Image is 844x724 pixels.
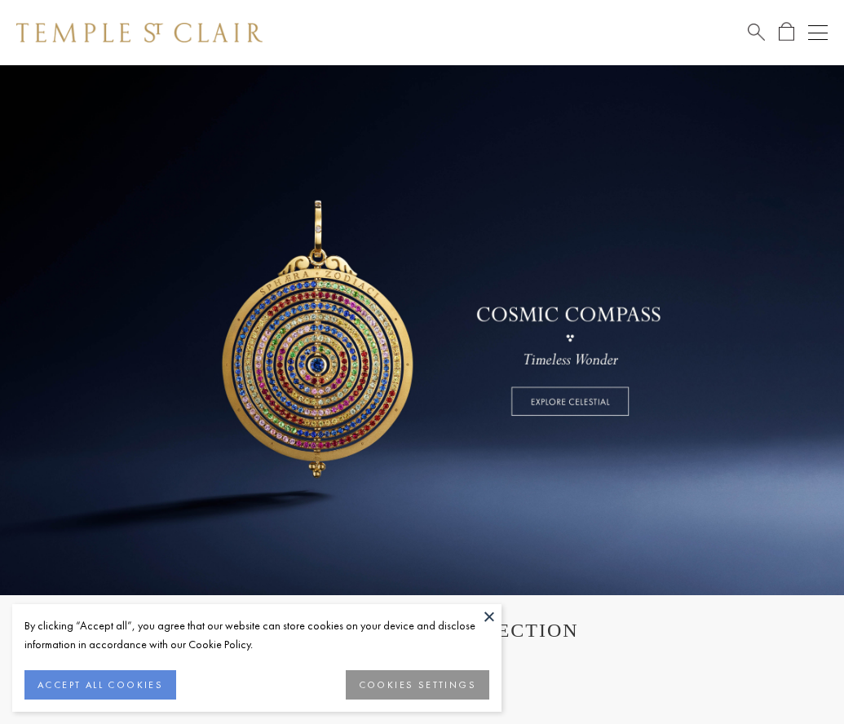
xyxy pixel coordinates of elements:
button: COOKIES SETTINGS [346,670,489,700]
button: ACCEPT ALL COOKIES [24,670,176,700]
a: Search [748,22,765,42]
a: Open Shopping Bag [779,22,794,42]
button: Open navigation [808,23,828,42]
img: Temple St. Clair [16,23,263,42]
div: By clicking “Accept all”, you agree that our website can store cookies on your device and disclos... [24,616,489,654]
